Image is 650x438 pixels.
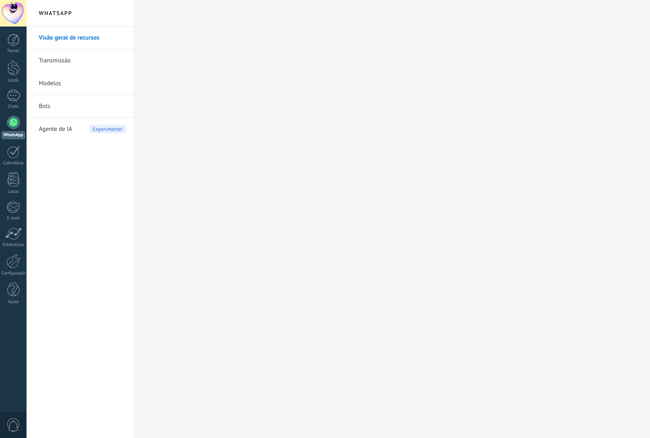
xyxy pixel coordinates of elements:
div: Calendário [2,161,25,166]
li: Modelos [27,72,134,95]
span: Agente de IA [39,118,72,141]
a: Modelos [39,72,126,95]
div: Configurações [2,271,25,276]
li: Bots [27,95,134,118]
div: Chats [2,104,25,109]
div: Leads [2,78,25,83]
a: Agente de IAExperimente! [39,118,126,141]
li: Visão geral de recursos [27,27,134,49]
a: Transmissão [39,49,126,72]
div: WhatsApp [2,131,25,139]
div: Ajuda [2,299,25,305]
div: Listas [2,189,25,195]
div: E-mail [2,216,25,221]
div: Painel [2,49,25,54]
span: Experimente! [89,125,126,133]
li: Transmissão [27,49,134,72]
a: Visão geral de recursos [39,27,126,49]
div: Estatísticas [2,242,25,248]
li: Agente de IA [27,118,134,140]
a: Bots [39,95,126,118]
